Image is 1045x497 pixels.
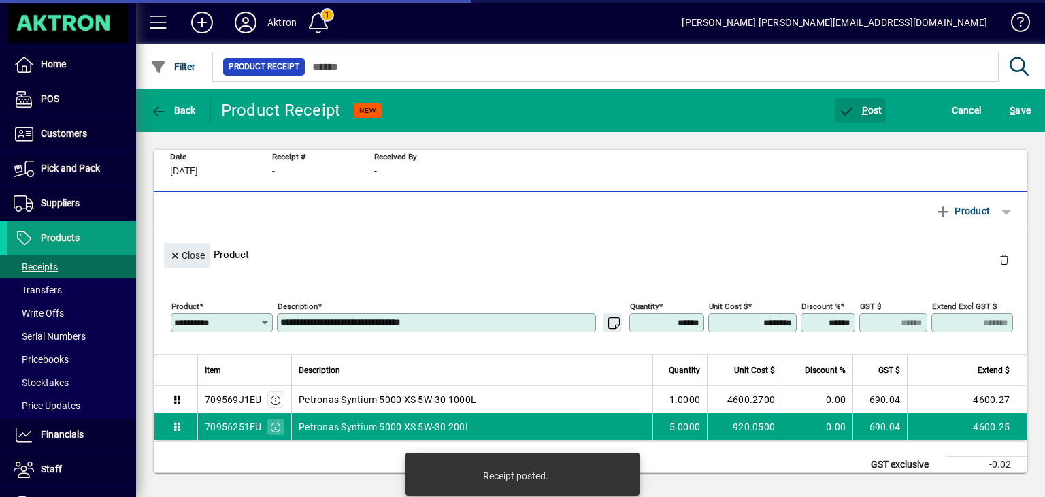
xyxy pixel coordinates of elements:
span: ost [838,105,882,116]
span: - [272,166,275,177]
button: Save [1006,98,1034,123]
td: 690.04 [852,413,907,440]
a: Write Offs [7,302,136,325]
a: POS [7,82,136,116]
app-page-header-button: Close [161,248,214,261]
a: Staff [7,453,136,487]
span: Transfers [14,285,62,295]
div: Receipt posted. [483,469,548,483]
span: Product Receipt [229,60,299,74]
div: Aktron [267,12,297,33]
button: Cancel [948,98,985,123]
td: -0.02 [946,457,1027,473]
span: Customers [41,128,87,139]
span: Back [150,105,196,116]
mat-label: Discount % [801,302,840,311]
span: Products [41,232,80,243]
span: Description [299,363,340,378]
span: Price Updates [14,400,80,411]
button: Close [164,243,210,268]
td: -690.04 [852,386,907,413]
td: -1.0000 [652,386,707,413]
span: ave [1010,99,1031,121]
app-page-header-button: Back [136,98,211,123]
span: Product [935,200,990,222]
mat-label: Quantity [630,302,659,311]
span: 920.0500 [733,420,775,434]
span: Receipts [14,261,58,272]
mat-label: Unit Cost $ [709,302,748,311]
span: POS [41,93,59,104]
span: 4600.2700 [727,393,775,406]
td: 4600.25 [907,413,1027,440]
span: Close [169,244,205,267]
a: Stocktakes [7,371,136,394]
div: 70956251EU [205,420,262,434]
button: Post [835,98,886,123]
mat-label: GST $ [860,302,881,311]
span: [DATE] [170,166,198,177]
td: 5.0000 [652,413,707,440]
span: - [374,166,377,177]
button: Delete [988,243,1021,276]
span: Discount % [805,363,846,378]
span: Suppliers [41,197,80,208]
a: Home [7,48,136,82]
span: Quantity [669,363,700,378]
span: Serial Numbers [14,331,86,342]
a: Financials [7,418,136,452]
span: Financials [41,429,84,440]
mat-label: Product [171,302,199,311]
span: Pricebooks [14,354,69,365]
span: GST $ [878,363,900,378]
span: Home [41,59,66,69]
a: Receipts [7,255,136,278]
td: -4600.27 [907,386,1027,413]
a: Pick and Pack [7,152,136,186]
span: S [1010,105,1015,116]
div: Product [154,229,1027,279]
a: Suppliers [7,187,136,221]
span: Staff [41,464,62,475]
mat-label: Description [278,302,318,311]
span: Item [205,363,221,378]
button: Filter [147,54,199,79]
a: Price Updates [7,394,136,417]
span: Pick and Pack [41,163,100,174]
span: Cancel [952,99,982,121]
span: Unit Cost $ [734,363,775,378]
a: Knowledge Base [1001,3,1028,47]
button: Profile [224,10,267,35]
app-page-header-button: Delete [988,253,1021,266]
button: Product [928,199,997,223]
button: Add [180,10,224,35]
span: Stocktakes [14,377,69,388]
mat-label: Extend excl GST $ [932,302,997,311]
a: Pricebooks [7,348,136,371]
div: 709569J1EU [205,393,262,406]
button: Back [147,98,199,123]
span: Extend $ [978,363,1010,378]
div: Product Receipt [221,99,341,121]
td: GST exclusive [864,457,946,473]
span: P [862,105,868,116]
div: [PERSON_NAME] [PERSON_NAME][EMAIL_ADDRESS][DOMAIN_NAME] [682,12,987,33]
a: Customers [7,117,136,151]
a: Serial Numbers [7,325,136,348]
td: Petronas Syntium 5000 XS 5W-30 1000L [291,386,652,413]
td: 0.00 [782,386,852,413]
span: NEW [359,106,376,115]
span: Filter [150,61,196,72]
td: 0.00 [782,413,852,440]
a: Transfers [7,278,136,302]
span: Write Offs [14,308,64,319]
td: Petronas Syntium 5000 XS 5W-30 200L [291,413,652,440]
